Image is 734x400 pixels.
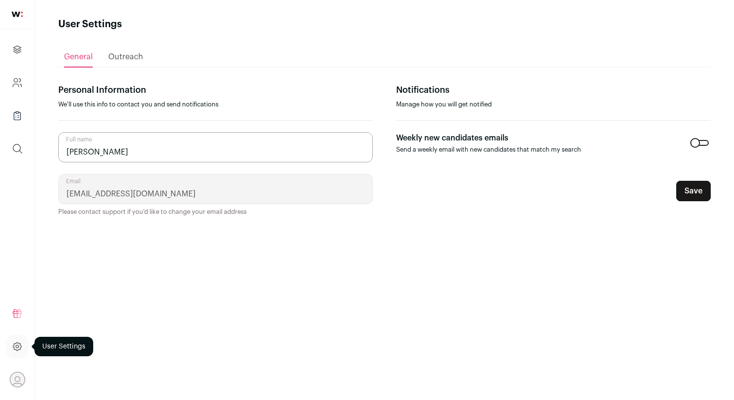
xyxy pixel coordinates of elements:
button: Open dropdown [10,372,25,387]
p: Manage how you will get notified [396,101,711,108]
p: Weekly new candidates emails [396,132,581,144]
p: Please contact support if you'd like to change your email address [58,208,373,216]
a: Company Lists [6,104,29,127]
button: Save [676,181,711,201]
h1: User Settings [58,17,122,31]
p: We'll use this info to contact you and send notifications [58,101,373,108]
p: Send a weekly email with new candidates that match my search [396,146,581,154]
span: Outreach [108,53,143,61]
input: Email [58,174,373,204]
p: Notifications [396,83,711,97]
span: General [64,53,93,61]
p: Personal Information [58,83,373,97]
a: Projects [6,38,29,61]
a: Company and ATS Settings [6,71,29,94]
a: Outreach [108,47,143,67]
img: wellfound-shorthand-0d5821cbd27db2630d0214b213865d53afaa358527fdda9d0ea32b1df1b89c2c.svg [12,12,23,17]
div: User Settings [34,337,93,356]
input: Full name [58,132,373,162]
